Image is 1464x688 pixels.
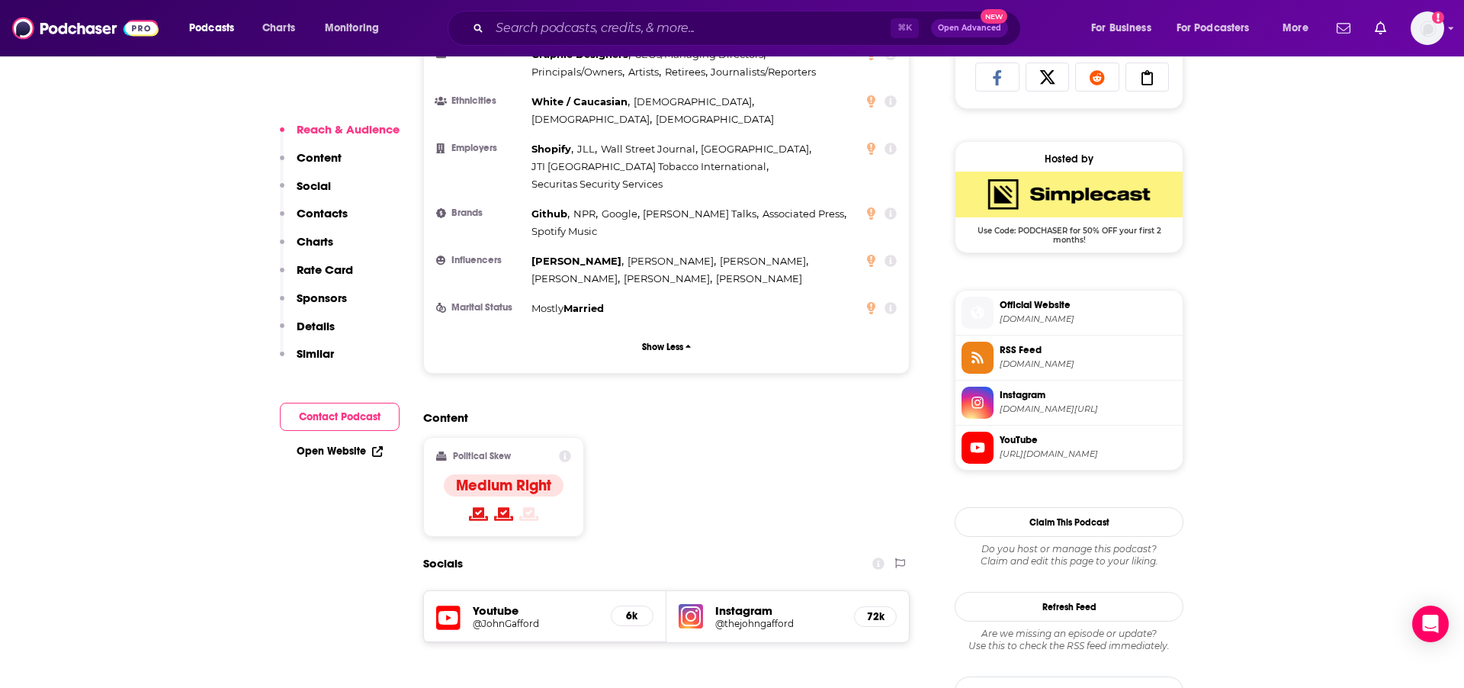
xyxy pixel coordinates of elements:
[762,205,846,223] span: ,
[716,272,802,285] span: [PERSON_NAME]
[1412,606,1449,642] div: Open Intercom Messenger
[436,303,525,313] h3: Marital Status
[436,96,525,106] h3: Ethnicities
[1000,403,1177,415] span: instagram.com/thejohngafford
[1331,15,1356,41] a: Show notifications dropdown
[1177,18,1250,39] span: For Podcasters
[1283,18,1308,39] span: More
[1091,18,1151,39] span: For Business
[531,178,663,190] span: Securitas Security Services
[1411,11,1444,45] button: Show profile menu
[1000,448,1177,460] span: https://www.youtube.com/@JohnGafford
[531,205,570,223] span: ,
[711,66,816,78] span: Journalists/Reporters
[531,143,571,155] span: Shopify
[762,207,844,220] span: Associated Press
[955,628,1183,652] div: Are we missing an episode or update? Use this to check the RSS feed immediately.
[280,150,342,178] button: Content
[955,217,1183,245] span: Use Code: PODCHASER for 50% OFF your first 2 months!
[531,252,624,270] span: ,
[280,291,347,319] button: Sponsors
[297,206,348,220] p: Contacts
[656,113,774,125] span: [DEMOGRAPHIC_DATA]
[531,48,628,60] span: Graphic Designers
[436,333,897,361] button: Show Less
[252,16,304,40] a: Charts
[1000,298,1177,312] span: Official Website
[1125,63,1170,92] a: Copy Link
[679,604,703,629] img: iconImage
[962,432,1177,464] a: YouTube[URL][DOMAIN_NAME]
[955,592,1183,622] button: Refresh Feed
[1000,388,1177,402] span: Instagram
[473,618,599,629] a: @JohnGafford
[715,618,842,629] h5: @thejohngafford
[297,234,333,249] p: Charts
[601,140,698,158] span: ,
[602,207,637,220] span: Google
[531,270,620,288] span: ,
[1080,16,1170,40] button: open menu
[720,252,808,270] span: ,
[531,66,622,78] span: Principals/Owners
[1167,16,1272,40] button: open menu
[1369,15,1392,41] a: Show notifications dropdown
[577,143,595,155] span: JLL
[573,207,596,220] span: NPR
[981,9,1008,24] span: New
[573,205,598,223] span: ,
[955,172,1183,243] a: SimpleCast Deal: Use Code: PODCHASER for 50% OFF your first 2 months!
[563,302,604,314] span: Married
[955,507,1183,537] button: Claim This Podcast
[624,609,640,622] h5: 6k
[297,262,353,277] p: Rate Card
[955,543,1183,555] span: Do you host or manage this podcast?
[178,16,254,40] button: open menu
[297,150,342,165] p: Content
[1000,358,1177,370] span: feeds.simplecast.com
[280,262,353,291] button: Rate Card
[531,140,573,158] span: ,
[955,153,1183,166] div: Hosted by
[628,255,714,267] span: [PERSON_NAME]
[1432,11,1444,24] svg: Add a profile image
[490,16,891,40] input: Search podcasts, credits, & more...
[453,451,511,461] h2: Political Skew
[643,205,759,223] span: ,
[634,95,752,108] span: [DEMOGRAPHIC_DATA]
[602,205,640,223] span: ,
[577,140,597,158] span: ,
[891,18,919,38] span: ⌘ K
[297,122,400,137] p: Reach & Audience
[962,342,1177,374] a: RSS Feed[DOMAIN_NAME]
[1075,63,1119,92] a: Share on Reddit
[1411,11,1444,45] img: User Profile
[1000,313,1177,325] span: bleav.com
[297,445,383,458] a: Open Website
[634,48,763,60] span: CEOs/Managing Directors
[297,178,331,193] p: Social
[665,66,705,78] span: Retirees
[628,66,659,78] span: Artists
[297,346,334,361] p: Similar
[280,178,331,207] button: Social
[601,143,695,155] span: Wall Street Journal
[423,410,897,425] h2: Content
[531,95,628,108] span: White / Caucasian
[262,18,295,39] span: Charts
[715,603,842,618] h5: Instagram
[1411,11,1444,45] span: Logged in as NickG
[531,272,618,285] span: [PERSON_NAME]
[531,113,650,125] span: [DEMOGRAPHIC_DATA]
[280,403,400,431] button: Contact Podcast
[1000,433,1177,447] span: YouTube
[280,234,333,262] button: Charts
[1026,63,1070,92] a: Share on X/Twitter
[628,63,661,81] span: ,
[720,255,806,267] span: [PERSON_NAME]
[297,319,335,333] p: Details
[624,272,710,285] span: [PERSON_NAME]
[436,256,525,265] h3: Influencers
[962,297,1177,329] a: Official Website[DOMAIN_NAME]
